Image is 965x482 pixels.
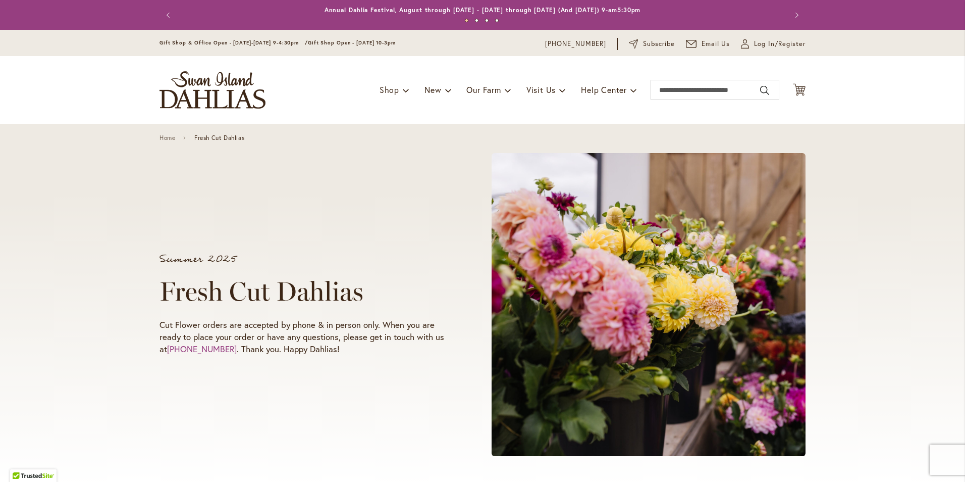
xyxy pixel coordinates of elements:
[380,84,399,95] span: Shop
[629,39,675,49] a: Subscribe
[526,84,556,95] span: Visit Us
[424,84,441,95] span: New
[702,39,730,49] span: Email Us
[545,39,606,49] a: [PHONE_NUMBER]
[159,5,180,25] button: Previous
[325,6,641,14] a: Annual Dahlia Festival, August through [DATE] - [DATE] through [DATE] (And [DATE]) 9-am5:30pm
[159,134,175,141] a: Home
[159,71,265,109] a: store logo
[495,19,499,22] button: 4 of 4
[167,343,237,355] a: [PHONE_NUMBER]
[308,39,396,46] span: Gift Shop Open - [DATE] 10-3pm
[159,319,453,355] p: Cut Flower orders are accepted by phone & in person only. When you are ready to place your order ...
[194,134,244,141] span: Fresh Cut Dahlias
[581,84,627,95] span: Help Center
[159,39,308,46] span: Gift Shop & Office Open - [DATE]-[DATE] 9-4:30pm /
[475,19,478,22] button: 2 of 4
[754,39,806,49] span: Log In/Register
[159,276,453,307] h1: Fresh Cut Dahlias
[465,19,468,22] button: 1 of 4
[643,39,675,49] span: Subscribe
[159,254,453,264] p: Summer 2025
[785,5,806,25] button: Next
[741,39,806,49] a: Log In/Register
[466,84,501,95] span: Our Farm
[485,19,489,22] button: 3 of 4
[686,39,730,49] a: Email Us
